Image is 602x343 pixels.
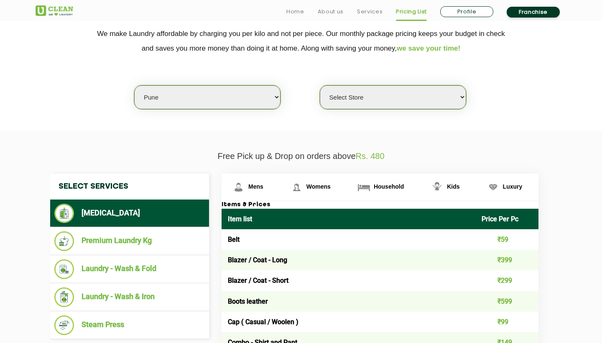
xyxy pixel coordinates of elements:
img: Womens [289,180,304,195]
td: ₹599 [475,291,539,312]
li: Laundry - Wash & Iron [54,287,205,307]
td: ₹299 [475,270,539,291]
td: Blazer / Coat - Long [222,250,475,270]
p: Free Pick up & Drop on orders above [36,151,566,161]
p: We make Laundry affordable by charging you per kilo and not per piece. Our monthly package pricin... [36,26,566,56]
img: Dry Cleaning [54,204,74,223]
th: Price Per Pc [475,209,539,229]
th: Item list [222,209,475,229]
h4: Select Services [50,174,209,200]
span: Luxury [503,183,523,190]
img: Premium Laundry Kg [54,231,74,251]
span: Household [374,183,404,190]
li: Laundry - Wash & Fold [54,259,205,279]
td: Cap ( Casual / Woolen ) [222,312,475,332]
a: About us [318,7,344,17]
span: Mens [248,183,263,190]
li: [MEDICAL_DATA] [54,204,205,223]
td: ₹59 [475,229,539,250]
img: Luxury [486,180,500,195]
img: Steam Press [54,315,74,335]
h3: Items & Prices [222,201,538,209]
span: we save your time! [397,44,460,52]
span: Kids [447,183,459,190]
img: Household [357,180,371,195]
img: Kids [430,180,444,195]
span: Rs. 480 [356,151,385,161]
li: Premium Laundry Kg [54,231,205,251]
img: Laundry - Wash & Fold [54,259,74,279]
a: Services [357,7,383,17]
td: ₹399 [475,250,539,270]
td: Belt [222,229,475,250]
li: Steam Press [54,315,205,335]
td: ₹99 [475,312,539,332]
a: Pricing List [396,7,427,17]
img: UClean Laundry and Dry Cleaning [36,5,73,16]
a: Profile [440,6,493,17]
img: Mens [231,180,246,195]
td: Blazer / Coat - Short [222,270,475,291]
img: Laundry - Wash & Iron [54,287,74,307]
td: Boots leather [222,291,475,312]
a: Franchise [507,7,560,18]
a: Home [286,7,304,17]
span: Womens [306,183,331,190]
